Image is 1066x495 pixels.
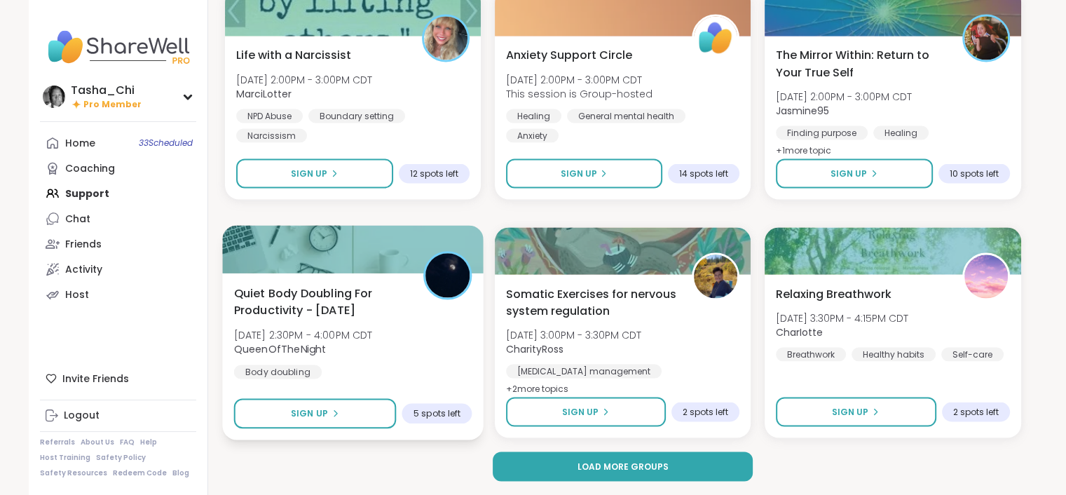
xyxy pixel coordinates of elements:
b: Jasmine95 [776,103,829,117]
span: Load more groups [577,460,668,473]
b: MarciLotter [236,86,292,100]
span: Pro Member [83,99,142,111]
button: Sign Up [776,397,936,426]
img: QueenOfTheNight [425,253,470,297]
img: CharIotte [964,255,1008,298]
a: Coaching [40,156,196,181]
span: [DATE] 3:00PM - 3:30PM CDT [506,327,641,341]
div: Body doubling [233,365,321,379]
a: Home33Scheduled [40,130,196,156]
a: Host [40,282,196,307]
img: ShareWell [694,16,737,60]
div: Friends [65,238,102,252]
button: Sign Up [506,158,662,188]
span: Life with a Narcissist [236,47,351,64]
span: Quiet Body Doubling For Productivity - [DATE] [233,284,407,318]
a: Safety Policy [96,453,146,463]
button: Sign Up [236,158,393,188]
a: Chat [40,206,196,231]
span: [DATE] 2:00PM - 3:00PM CDT [506,72,652,86]
span: [DATE] 2:00PM - 3:00PM CDT [776,89,912,103]
span: 5 spots left [414,407,460,419]
b: QueenOfTheNight [233,341,326,355]
div: Host [65,288,89,302]
div: Home [65,137,95,151]
b: CharIotte [776,325,823,339]
img: ShareWell Nav Logo [40,22,196,72]
img: Jasmine95 [964,16,1008,60]
div: Boundary setting [308,109,405,123]
a: Referrals [40,438,75,447]
span: [DATE] 3:30PM - 4:15PM CDT [776,311,908,325]
a: Friends [40,231,196,257]
span: 12 spots left [410,168,458,179]
span: 2 spots left [953,406,999,417]
a: Logout [40,403,196,428]
span: This session is Group-hosted [506,86,652,100]
span: 2 spots left [683,406,728,417]
div: Chat [65,212,90,226]
span: Anxiety Support Circle [506,47,632,64]
div: General mental health [567,109,685,123]
div: Breathwork [776,347,846,361]
div: Self-care [941,347,1004,361]
span: 10 spots left [950,168,999,179]
div: Healing [506,109,561,123]
img: MarciLotter [424,16,467,60]
button: Sign Up [506,397,666,426]
div: Healthy habits [852,347,936,361]
div: [MEDICAL_DATA] management [506,364,662,378]
div: Healing [873,126,929,140]
span: Sign Up [562,405,599,418]
a: Blog [172,468,189,478]
div: Logout [64,409,100,423]
button: Sign Up [776,158,932,188]
div: NPD Abuse [236,109,303,123]
a: Host Training [40,453,90,463]
span: Sign Up [560,167,596,179]
span: Relaxing Breathwork [776,285,891,302]
a: Safety Resources [40,468,107,478]
div: Narcissism [236,128,307,142]
img: Tasha_Chi [43,86,65,108]
span: The Mirror Within: Return to Your True Self [776,47,946,81]
a: Help [140,438,157,447]
div: Finding purpose [776,126,868,140]
a: Activity [40,257,196,282]
a: FAQ [120,438,135,447]
span: 33 Scheduled [139,137,193,149]
div: Anxiety [506,128,559,142]
span: Sign Up [831,167,867,179]
b: CharityRoss [506,341,563,355]
div: Invite Friends [40,366,196,391]
a: About Us [81,438,114,447]
span: Sign Up [291,167,327,179]
div: Tasha_Chi [71,83,142,98]
span: 14 spots left [679,168,728,179]
div: Coaching [65,162,115,176]
span: Somatic Exercises for nervous system regulation [506,285,676,319]
button: Load more groups [493,452,753,481]
div: Activity [65,263,102,277]
img: CharityRoss [694,255,737,298]
span: Sign Up [832,405,868,418]
span: Sign Up [290,407,327,419]
a: Redeem Code [113,468,167,478]
span: [DATE] 2:00PM - 3:00PM CDT [236,72,372,86]
span: [DATE] 2:30PM - 4:00PM CDT [233,327,372,341]
button: Sign Up [233,398,396,428]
